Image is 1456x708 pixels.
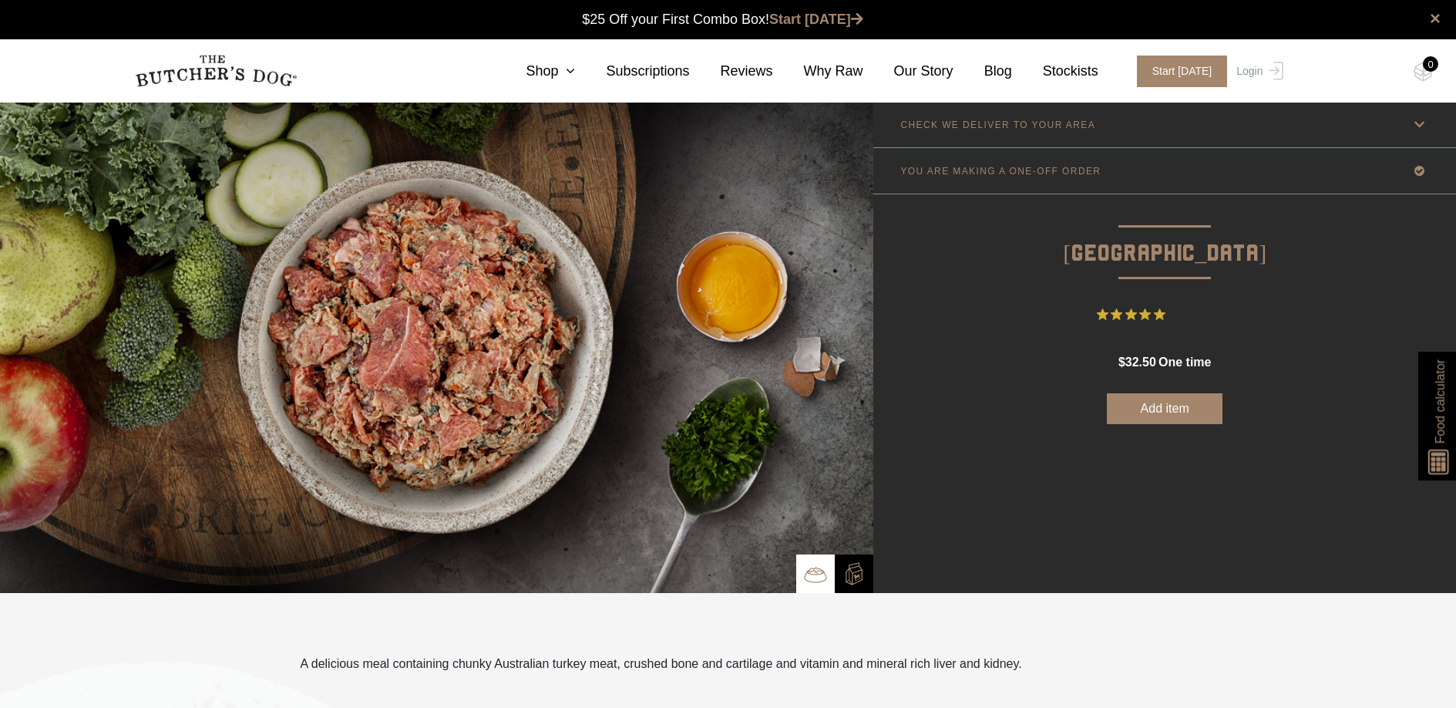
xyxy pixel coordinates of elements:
p: [GEOGRAPHIC_DATA] [873,194,1456,272]
a: Subscriptions [575,61,689,82]
a: YOU ARE MAKING A ONE-OFF ORDER [873,148,1456,194]
a: Start [DATE] [769,12,863,27]
img: TBD_Bowl.png [804,563,827,586]
p: CHECK WE DELIVER TO YOUR AREA [900,120,1095,130]
a: Why Raw [773,61,863,82]
img: TBD_Cart-Empty.png [1414,62,1433,82]
a: CHECK WE DELIVER TO YOUR AREA [873,102,1456,147]
span: Start [DATE] [1137,56,1228,87]
div: 0 [1423,56,1438,72]
span: 32.50 [1125,356,1156,369]
button: Add item [1107,393,1222,424]
a: Blog [953,61,1012,82]
a: close [1430,9,1441,28]
a: Start [DATE] [1121,56,1233,87]
span: Food calculator [1431,359,1449,443]
p: YOU ARE MAKING A ONE-OFF ORDER [900,166,1101,177]
img: TBD_Build-A-Box-2.png [842,562,866,585]
a: Login [1232,56,1283,87]
a: Stockists [1012,61,1098,82]
a: Reviews [690,61,773,82]
span: $ [1118,356,1125,369]
span: one time [1158,356,1211,369]
a: Our Story [863,61,953,82]
p: A delicious meal containing chunky Australian turkey meat, crushed bone and cartilage and vitamin... [301,655,1022,673]
span: 18 Reviews [1172,303,1233,326]
a: Shop [495,61,575,82]
button: Rated 4.9 out of 5 stars from 18 reviews. Jump to reviews. [1097,303,1233,326]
